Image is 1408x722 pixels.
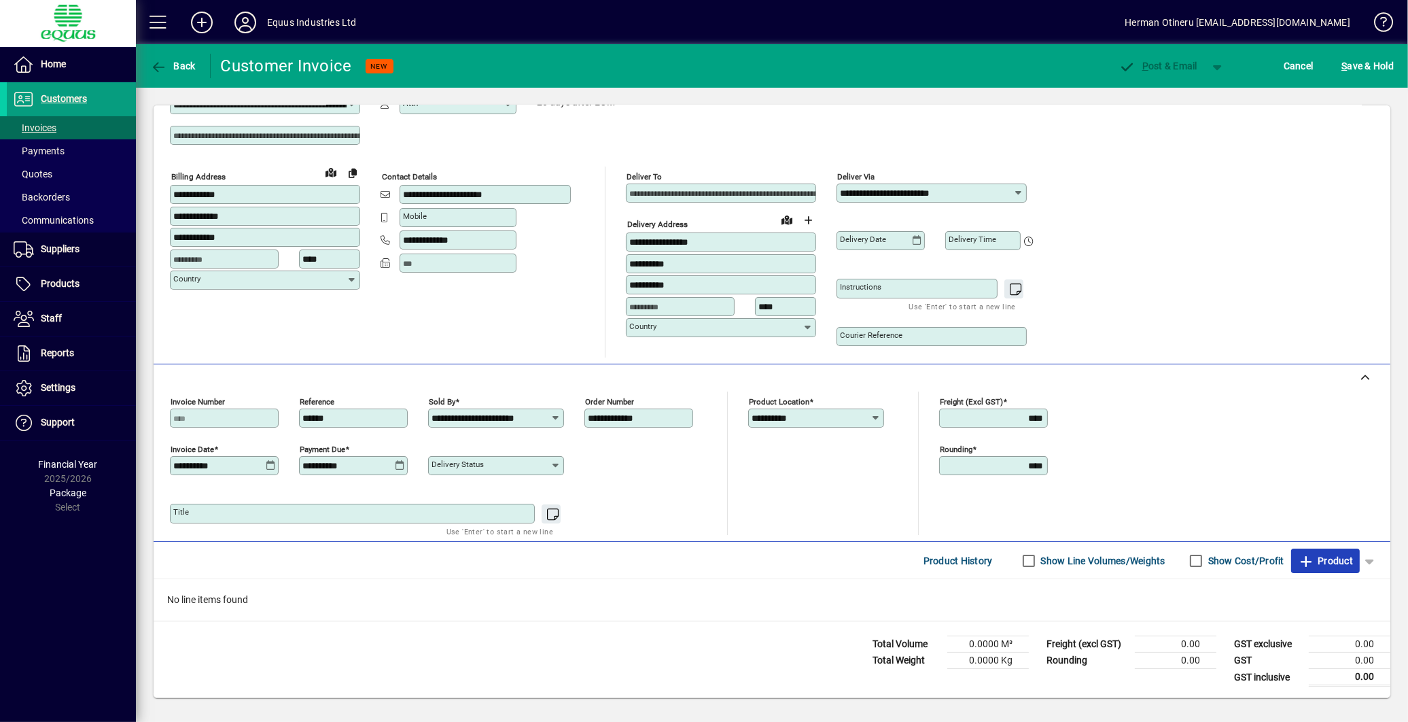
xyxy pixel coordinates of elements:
[749,397,809,407] mat-label: Product location
[7,337,136,371] a: Reports
[14,169,52,179] span: Quotes
[840,235,886,244] mat-label: Delivery date
[866,653,947,669] td: Total Weight
[41,313,62,324] span: Staff
[224,10,267,35] button: Profile
[180,10,224,35] button: Add
[171,445,214,454] mat-label: Invoice date
[627,172,662,182] mat-label: Deliver To
[41,278,80,289] span: Products
[1284,55,1314,77] span: Cancel
[41,243,80,254] span: Suppliers
[1341,55,1394,77] span: ave & Hold
[940,397,1003,407] mat-label: Freight (excl GST)
[173,507,189,517] mat-label: Title
[147,54,199,78] button: Back
[7,186,136,209] a: Backorders
[7,139,136,162] a: Payments
[1135,653,1216,669] td: 0.00
[171,397,225,407] mat-label: Invoice number
[1309,636,1390,653] td: 0.00
[221,55,352,77] div: Customer Invoice
[14,145,65,156] span: Payments
[1338,54,1397,78] button: Save & Hold
[300,397,334,407] mat-label: Reference
[1038,554,1165,568] label: Show Line Volumes/Weights
[446,523,553,539] mat-hint: Use 'Enter' to start a new line
[1309,653,1390,669] td: 0.00
[1341,61,1347,71] span: S
[940,445,972,454] mat-label: Rounding
[432,460,484,469] mat-label: Delivery status
[947,653,1029,669] td: 0.0000 Kg
[150,61,196,71] span: Back
[7,209,136,232] a: Communications
[837,172,875,182] mat-label: Deliver via
[1227,636,1309,653] td: GST exclusive
[1040,636,1135,653] td: Freight (excl GST)
[923,550,993,572] span: Product History
[320,161,342,183] a: View on map
[1364,3,1391,47] a: Knowledge Base
[267,12,357,33] div: Equus Industries Ltd
[173,274,200,283] mat-label: Country
[403,211,427,221] mat-label: Mobile
[41,58,66,69] span: Home
[585,397,634,407] mat-label: Order number
[154,579,1390,621] div: No line items found
[866,636,947,653] td: Total Volume
[918,549,998,573] button: Product History
[429,397,455,407] mat-label: Sold by
[949,235,996,244] mat-label: Delivery time
[1227,653,1309,669] td: GST
[342,162,364,184] button: Copy to Delivery address
[7,116,136,139] a: Invoices
[7,406,136,440] a: Support
[41,93,87,104] span: Customers
[136,54,211,78] app-page-header-button: Back
[909,298,1016,314] mat-hint: Use 'Enter' to start a new line
[14,192,70,203] span: Backorders
[1291,549,1360,573] button: Product
[840,282,881,292] mat-label: Instructions
[1112,54,1204,78] button: Post & Email
[300,445,345,454] mat-label: Payment due
[776,209,798,230] a: View on map
[629,322,656,331] mat-label: Country
[1309,669,1390,686] td: 0.00
[798,209,820,231] button: Choose address
[1205,554,1284,568] label: Show Cost/Profit
[947,636,1029,653] td: 0.0000 M³
[14,122,56,133] span: Invoices
[39,459,98,470] span: Financial Year
[41,347,74,358] span: Reports
[41,417,75,428] span: Support
[840,330,902,340] mat-label: Courier Reference
[1125,12,1350,33] div: Herman Otineru [EMAIL_ADDRESS][DOMAIN_NAME]
[1227,669,1309,686] td: GST inclusive
[1135,636,1216,653] td: 0.00
[7,162,136,186] a: Quotes
[1280,54,1317,78] button: Cancel
[7,267,136,301] a: Products
[1298,550,1353,572] span: Product
[41,382,75,393] span: Settings
[7,233,136,267] a: Suppliers
[1142,61,1148,71] span: P
[1040,653,1135,669] td: Rounding
[371,62,388,71] span: NEW
[50,487,86,498] span: Package
[7,371,136,405] a: Settings
[1119,61,1197,71] span: ost & Email
[7,48,136,82] a: Home
[7,302,136,336] a: Staff
[14,215,94,226] span: Communications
